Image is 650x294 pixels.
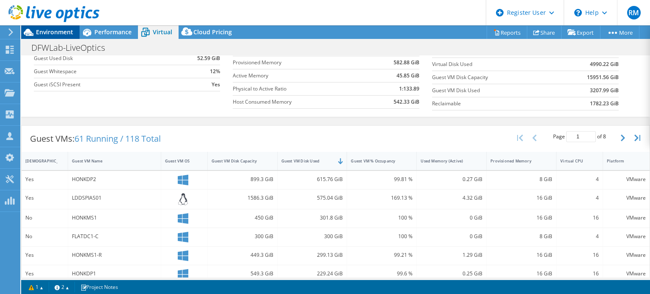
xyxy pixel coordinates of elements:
div: No [25,232,64,241]
div: Guest VMs: [22,126,169,152]
label: Guest Used Disk [34,54,180,63]
div: 8 GiB [490,232,552,241]
div: 4 [560,232,599,241]
div: VMware [607,232,646,241]
div: 16 GiB [490,213,552,223]
div: 100 % [351,232,413,241]
label: Active Memory [233,71,365,80]
div: 615.76 GiB [281,175,343,184]
div: 4.32 GiB [421,193,482,203]
div: 4 [560,193,599,203]
h1: DFWLab-LiveOptics [28,43,118,52]
div: 1.29 GiB [421,250,482,260]
div: Yes [25,193,64,203]
div: 4 [560,175,599,184]
div: Used Memory (Active) [421,158,472,164]
div: 8 GiB [490,175,552,184]
div: 300 GiB [281,232,343,241]
input: jump to page [566,131,596,142]
span: 61 Running / 118 Total [74,133,161,144]
div: Yes [25,269,64,278]
div: LDDSPIAS01 [72,193,157,203]
div: 229.24 GiB [281,269,343,278]
label: Provisioned Memory [233,58,365,67]
div: 299.13 GiB [281,250,343,260]
span: Performance [94,28,132,36]
a: 2 [49,282,75,292]
span: Page of [553,131,606,142]
label: Guest VM Disk Used [432,86,554,95]
label: Reclaimable [432,99,554,108]
span: RM [627,6,641,19]
div: Provisioned Memory [490,158,542,164]
div: 450 GiB [212,213,273,223]
a: More [600,26,639,39]
div: Guest VM Name [72,158,147,164]
div: 99.21 % [351,250,413,260]
svg: \n [574,9,582,16]
label: Physical to Active Ratio [233,85,365,93]
div: 0 GiB [421,232,482,241]
div: Guest VM OS [165,158,193,164]
div: 0.27 GiB [421,175,482,184]
b: 12% [210,67,220,76]
div: 300 GiB [212,232,273,241]
div: 549.3 GiB [212,269,273,278]
div: 449.3 GiB [212,250,273,260]
b: 45.85 GiB [397,71,419,80]
div: 899.3 GiB [212,175,273,184]
b: 1:133.89 [399,85,419,93]
div: 16 GiB [490,269,552,278]
div: VMware [607,175,646,184]
div: No [25,213,64,223]
div: 100 % [351,213,413,223]
label: Guest iSCSI Present [34,80,180,89]
div: 0.25 GiB [421,269,482,278]
div: HONKMS1 [72,213,157,223]
a: Reports [487,26,527,39]
a: Export [561,26,600,39]
div: 16 [560,269,599,278]
span: 8 [603,133,606,140]
b: 4990.22 GiB [590,60,619,69]
div: Yes [25,250,64,260]
div: Guest VM % Occupancy [351,158,402,164]
div: 301.8 GiB [281,213,343,223]
span: Environment [36,28,73,36]
div: VMware [607,213,646,223]
a: Share [527,26,562,39]
div: 1586.3 GiB [212,193,273,203]
label: Host Consumed Memory [233,98,365,106]
b: 542.33 GiB [394,98,419,106]
div: Guest VM Disk Used [281,158,333,164]
a: Project Notes [74,282,124,292]
div: Yes [25,175,64,184]
div: HONKMS1-R [72,250,157,260]
div: 0 GiB [421,213,482,223]
div: HONKDP1 [72,269,157,278]
label: Guest VM Disk Capacity [432,73,554,82]
div: 575.04 GiB [281,193,343,203]
b: Yes [212,80,220,89]
div: VMware [607,269,646,278]
b: 15951.56 GiB [587,73,619,82]
label: Virtual Disk Used [432,60,554,69]
div: VMware [607,250,646,260]
div: 16 [560,250,599,260]
div: Virtual CPU [560,158,589,164]
div: [DEMOGRAPHIC_DATA] [25,158,54,164]
div: HONKDP2 [72,175,157,184]
div: Guest VM Disk Capacity [212,158,263,164]
div: 16 GiB [490,193,552,203]
b: 582.88 GiB [394,58,419,67]
div: 169.13 % [351,193,413,203]
div: VMware [607,193,646,203]
b: 1782.23 GiB [590,99,619,108]
b: 52.59 GiB [197,54,220,63]
label: Guest Whitespace [34,67,180,76]
div: 99.81 % [351,175,413,184]
div: FLATDC1-C [72,232,157,241]
span: Cloud Pricing [193,28,232,36]
div: 16 GiB [490,250,552,260]
b: 3207.99 GiB [590,86,619,95]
